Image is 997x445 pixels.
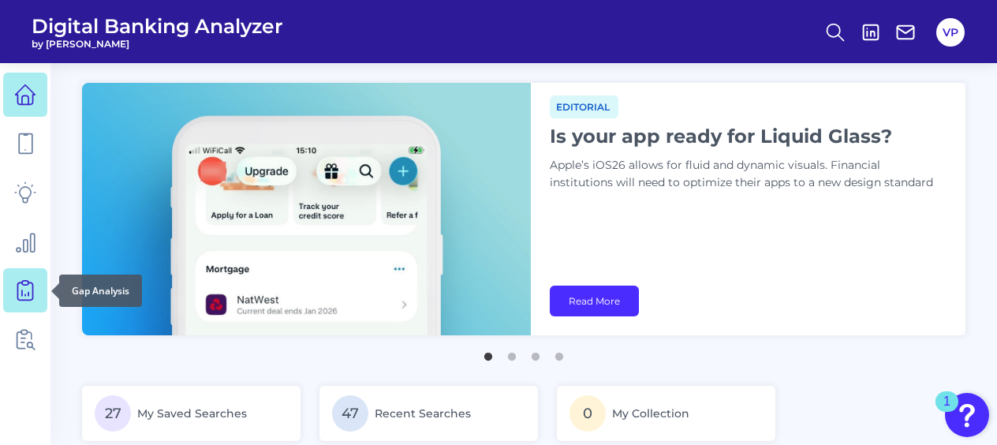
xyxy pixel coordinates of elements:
[480,345,496,361] button: 1
[375,406,471,421] span: Recent Searches
[550,157,944,192] p: Apple’s iOS26 allows for fluid and dynamic visuals. Financial institutions will need to optimize ...
[528,345,543,361] button: 3
[550,125,944,148] h1: Is your app ready for Liquid Glass?
[557,386,775,441] a: 0My Collection
[319,386,538,441] a: 47Recent Searches
[82,386,301,441] a: 27My Saved Searches
[551,345,567,361] button: 4
[550,286,639,316] a: Read More
[32,38,283,50] span: by [PERSON_NAME]
[504,345,520,361] button: 2
[95,395,131,432] span: 27
[32,14,283,38] span: Digital Banking Analyzer
[943,402,950,422] div: 1
[82,83,531,335] img: bannerImg
[936,18,965,47] button: VP
[569,395,606,432] span: 0
[550,95,618,118] span: Editorial
[945,393,989,437] button: Open Resource Center, 1 new notification
[59,275,142,307] div: Gap Analysis
[550,99,618,114] a: Editorial
[612,406,689,421] span: My Collection
[137,406,247,421] span: My Saved Searches
[332,395,368,432] span: 47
